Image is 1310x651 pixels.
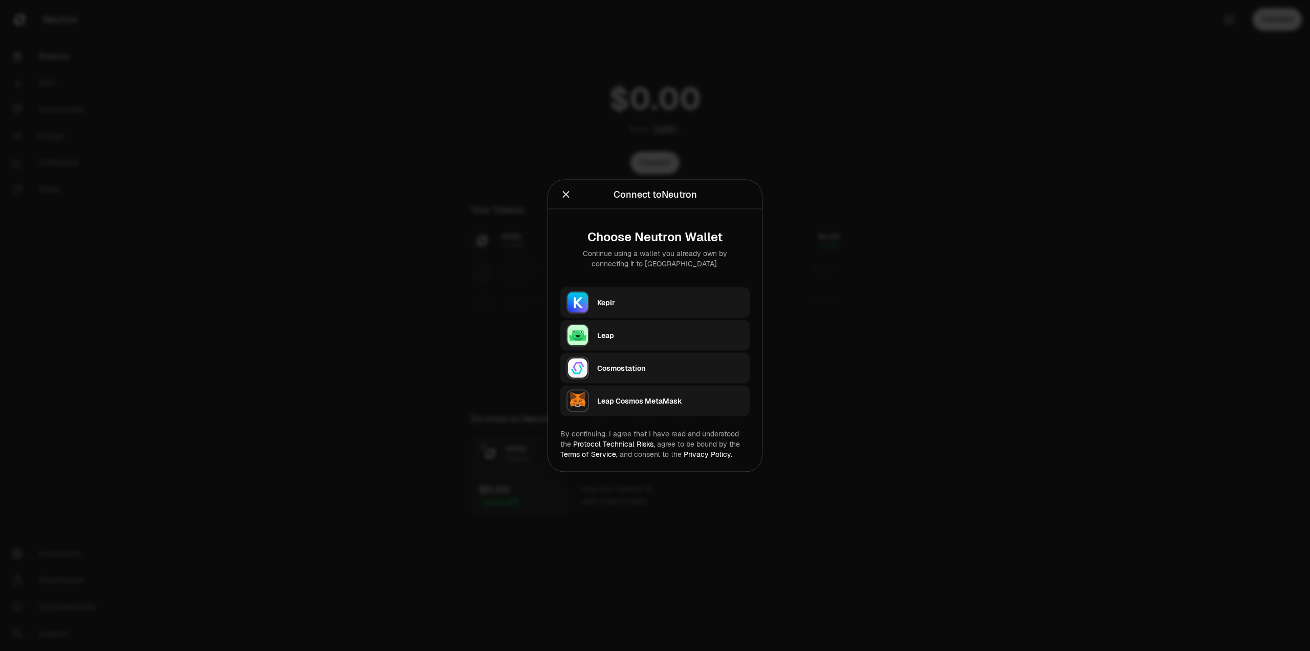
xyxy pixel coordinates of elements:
img: Cosmostation [566,356,589,379]
button: KeplrKeplr [560,287,750,318]
button: LeapLeap [560,320,750,350]
a: Protocol Technical Risks, [573,439,655,448]
img: Keplr [566,291,589,313]
div: Connect to Neutron [614,187,697,201]
div: Leap Cosmos MetaMask [597,395,744,406]
button: Leap Cosmos MetaMaskLeap Cosmos MetaMask [560,385,750,416]
div: Continue using a wallet you already own by connecting it to [GEOGRAPHIC_DATA]. [569,248,741,268]
a: Privacy Policy. [684,449,732,458]
div: By continuing, I agree that I have read and understood the agree to be bound by the and consent t... [560,428,750,459]
img: Leap [566,324,589,346]
div: Choose Neutron Wallet [569,229,741,244]
button: CosmostationCosmostation [560,352,750,383]
div: Leap [597,330,744,340]
a: Terms of Service, [560,449,618,458]
button: Close [560,187,572,201]
img: Leap Cosmos MetaMask [566,389,589,412]
div: Cosmostation [597,363,744,373]
div: Keplr [597,297,744,307]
